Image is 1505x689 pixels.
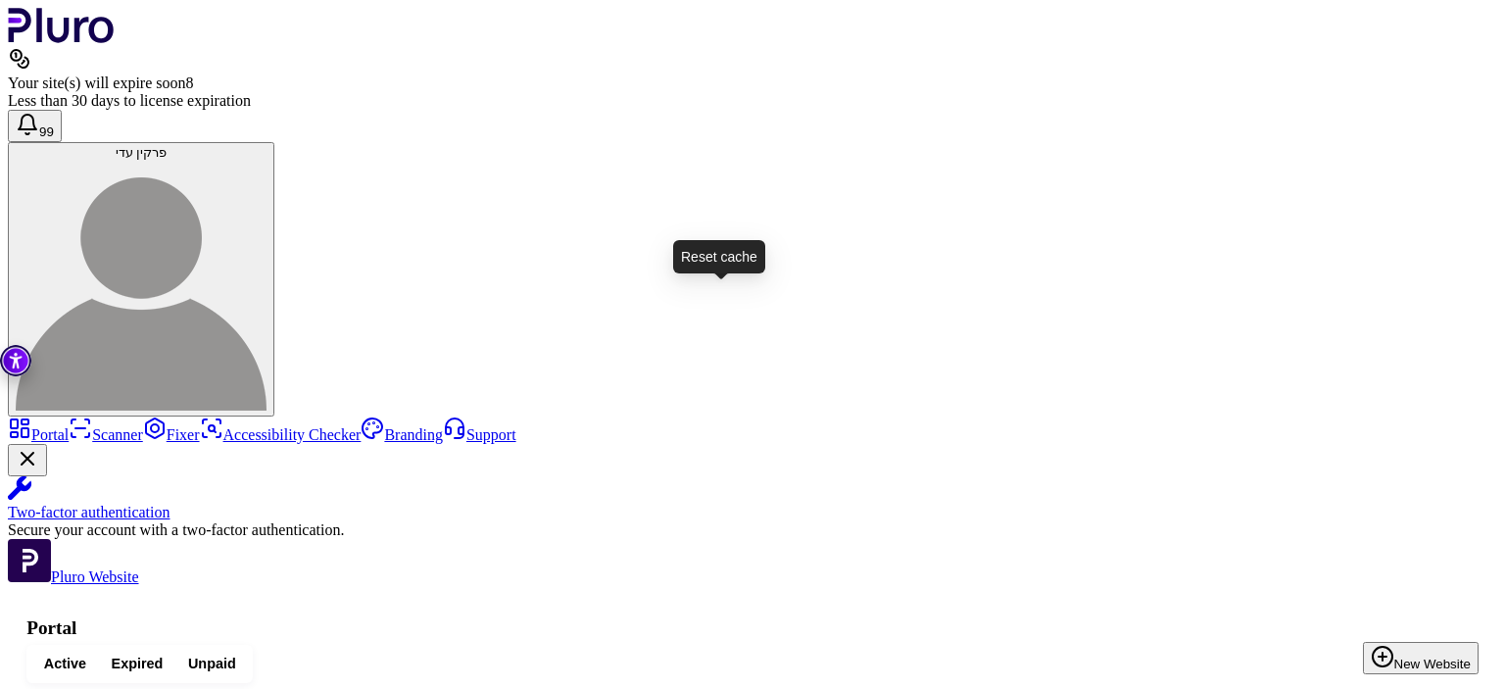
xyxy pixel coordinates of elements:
[8,504,1497,521] div: Two-factor authentication
[143,426,200,443] a: Fixer
[8,74,1497,92] div: Your site(s) will expire soon
[8,92,1497,110] div: Less than 30 days to license expiration
[31,650,99,678] button: Active
[26,617,1479,639] h1: Portal
[39,124,54,139] span: 99
[8,426,69,443] a: Portal
[1363,642,1479,674] button: New Website
[175,650,248,678] button: Unpaid
[8,417,1497,586] aside: Sidebar menu
[188,655,236,673] span: Unpaid
[185,74,193,91] span: 8
[8,521,1497,539] div: Secure your account with a two-factor authentication.
[69,426,143,443] a: Scanner
[8,142,274,417] button: פרקין עדיפרקין עדי
[116,145,168,160] span: פרקין עדי
[200,426,362,443] a: Accessibility Checker
[8,444,47,476] button: Close Two-factor authentication notification
[99,650,175,678] button: Expired
[361,426,443,443] a: Branding
[44,655,86,673] span: Active
[673,240,765,273] div: Reset cache
[8,29,115,46] a: Logo
[8,568,139,585] a: Open Pluro Website
[8,476,1497,521] a: Two-factor authentication
[112,655,164,673] span: Expired
[16,160,267,411] img: פרקין עדי
[8,110,62,142] button: Open notifications, you have 382 new notifications
[443,426,516,443] a: Support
